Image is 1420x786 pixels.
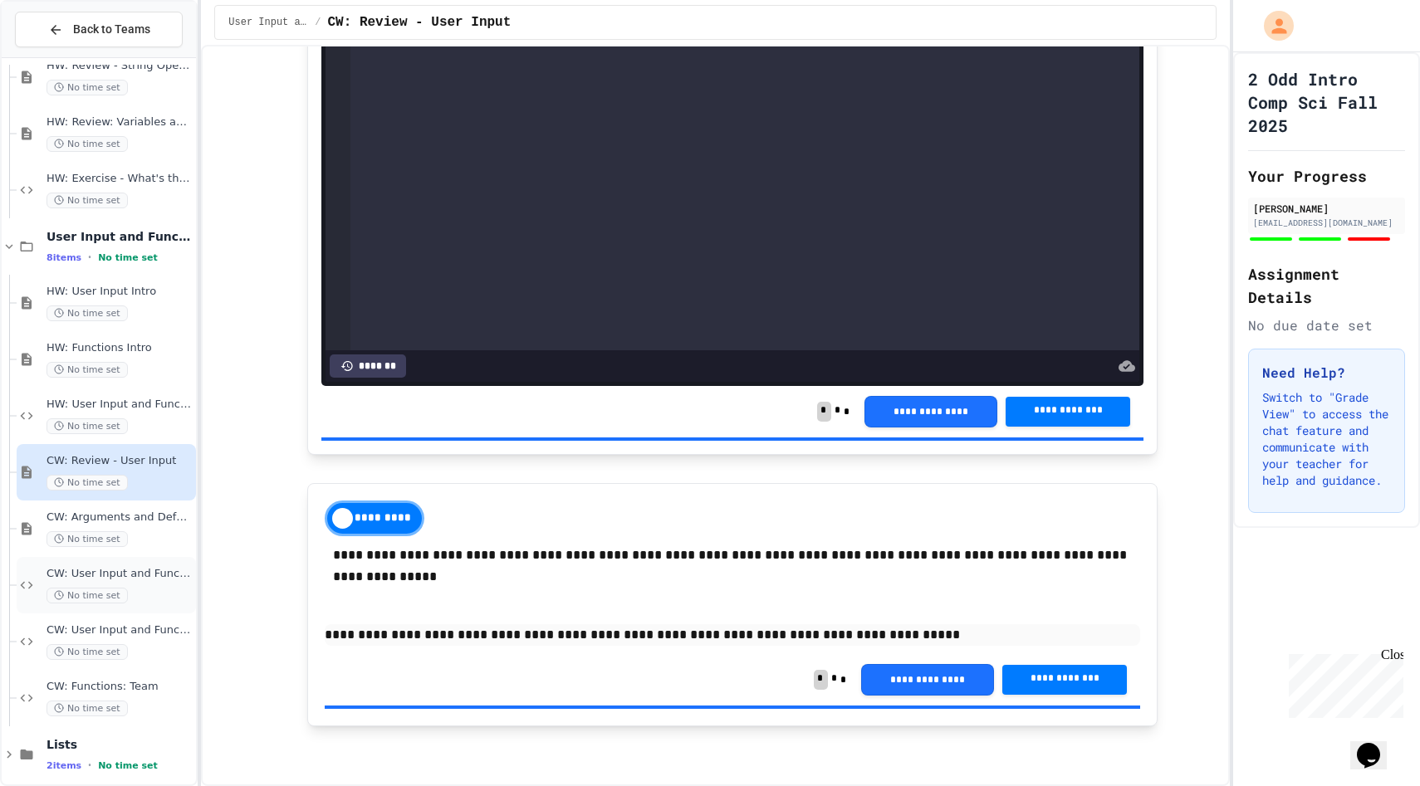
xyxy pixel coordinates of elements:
[47,59,193,73] span: HW: Review - String Operators
[47,567,193,581] span: CW: User Input and Functions Individual
[1248,164,1405,188] h2: Your Progress
[88,251,91,264] span: •
[47,305,128,321] span: No time set
[47,737,193,752] span: Lists
[98,252,158,263] span: No time set
[327,12,511,32] span: CW: Review - User Input
[47,644,128,660] span: No time set
[47,418,128,434] span: No time set
[47,623,193,637] span: CW: User Input and Functions Team
[1282,647,1403,718] iframe: chat widget
[73,21,150,38] span: Back to Teams
[47,454,193,468] span: CW: Review - User Input
[47,136,128,152] span: No time set
[1248,67,1405,137] h1: 2 Odd Intro Comp Sci Fall 2025
[47,475,128,491] span: No time set
[47,680,193,694] span: CW: Functions: Team
[47,760,81,771] span: 2 items
[47,362,128,378] span: No time set
[315,16,321,29] span: /
[1248,315,1405,335] div: No due date set
[1253,201,1400,216] div: [PERSON_NAME]
[47,531,128,547] span: No time set
[47,701,128,716] span: No time set
[47,398,193,412] span: HW: User Input and Functions
[88,759,91,772] span: •
[1262,389,1391,489] p: Switch to "Grade View" to access the chat feature and communicate with your teacher for help and ...
[47,285,193,299] span: HW: User Input Intro
[47,229,193,244] span: User Input and Functions
[15,12,183,47] button: Back to Teams
[1248,262,1405,309] h2: Assignment Details
[1246,7,1298,45] div: My Account
[7,7,115,105] div: Chat with us now!Close
[1253,217,1400,229] div: [EMAIL_ADDRESS][DOMAIN_NAME]
[98,760,158,771] span: No time set
[47,115,193,129] span: HW: Review: Variables and Data Types
[1350,720,1403,769] iframe: chat widget
[47,80,128,95] span: No time set
[47,341,193,355] span: HW: Functions Intro
[47,172,193,186] span: HW: Exercise - What's the Type?
[47,510,193,525] span: CW: Arguments and Default Parameters
[47,252,81,263] span: 8 items
[47,588,128,603] span: No time set
[1262,363,1391,383] h3: Need Help?
[47,193,128,208] span: No time set
[228,16,308,29] span: User Input and Functions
